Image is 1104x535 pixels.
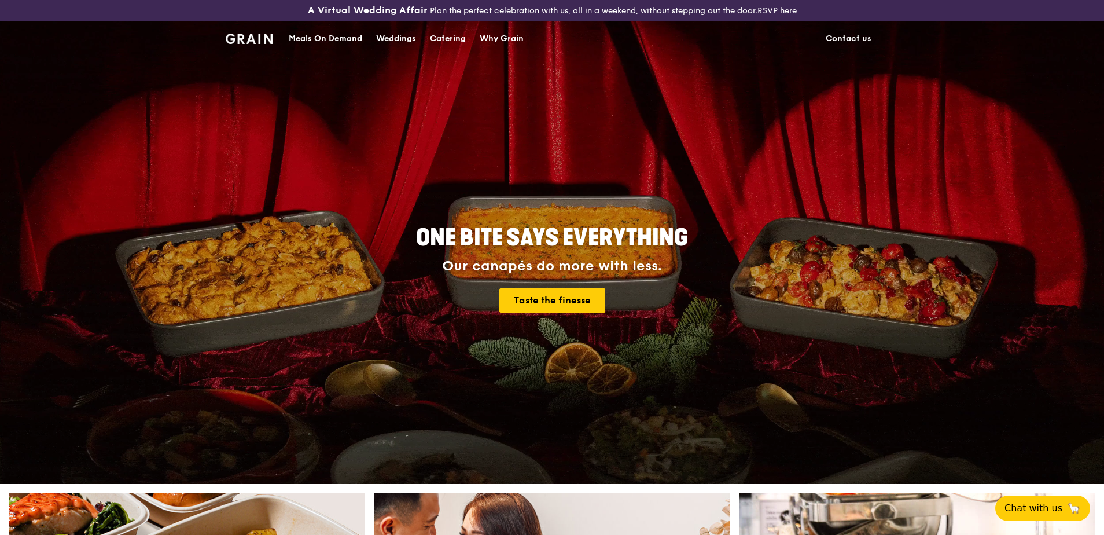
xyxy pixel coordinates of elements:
div: Weddings [376,21,416,56]
a: Weddings [369,21,423,56]
div: Meals On Demand [289,21,362,56]
a: GrainGrain [226,20,273,55]
a: Why Grain [473,21,531,56]
div: Our canapés do more with less. [344,258,760,274]
button: Chat with us🦙 [995,496,1090,521]
h3: A Virtual Wedding Affair [308,5,428,16]
div: Why Grain [480,21,524,56]
a: Contact us [819,21,878,56]
span: Chat with us [1004,501,1062,515]
a: RSVP here [757,6,797,16]
img: Grain [226,34,273,44]
a: Catering [423,21,473,56]
span: 🦙 [1067,501,1081,515]
div: Catering [430,21,466,56]
span: ONE BITE SAYS EVERYTHING [416,224,688,252]
a: Taste the finesse [499,288,605,313]
div: Plan the perfect celebration with us, all in a weekend, without stepping out the door. [219,5,885,16]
